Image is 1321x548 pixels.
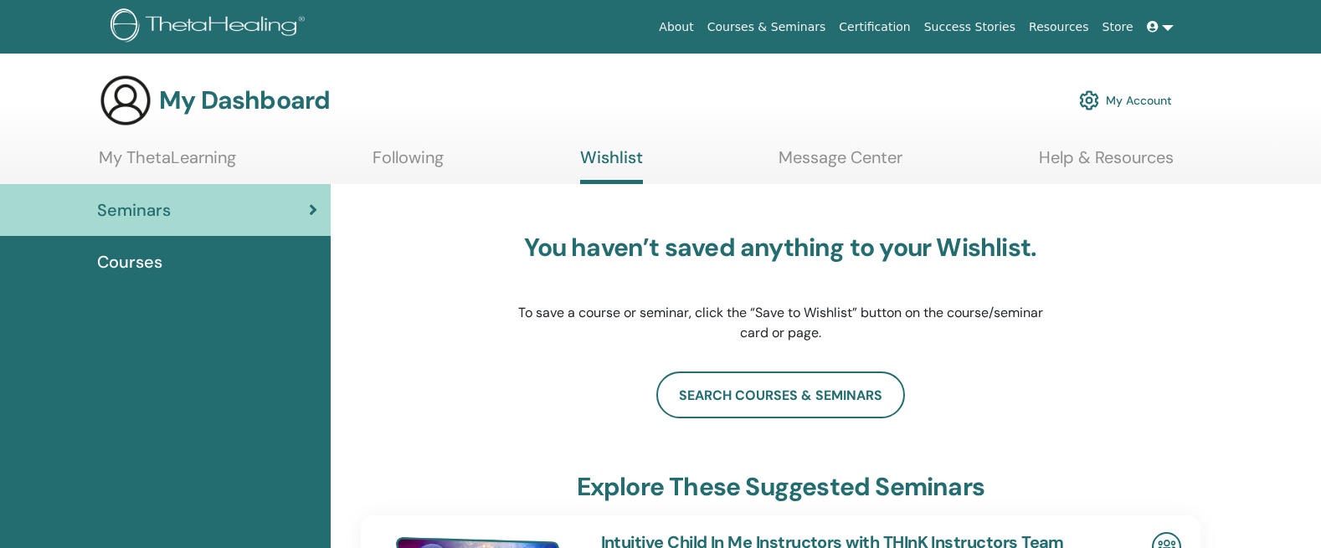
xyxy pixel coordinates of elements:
[1022,12,1096,43] a: Resources
[577,472,984,502] h3: explore these suggested seminars
[701,12,833,43] a: Courses & Seminars
[99,147,236,180] a: My ThetaLearning
[580,147,643,184] a: Wishlist
[373,147,444,180] a: Following
[97,249,162,274] span: Courses
[159,85,330,115] h3: My Dashboard
[1039,147,1174,180] a: Help & Resources
[832,12,917,43] a: Certification
[517,233,1044,263] h3: You haven’t saved anything to your Wishlist.
[779,147,902,180] a: Message Center
[97,197,171,223] span: Seminars
[1079,82,1172,119] a: My Account
[656,371,905,418] a: search courses & seminars
[1079,86,1099,115] img: cog.svg
[517,303,1044,343] p: To save a course or seminar, click the “Save to Wishlist” button on the course/seminar card or page.
[99,74,152,127] img: generic-user-icon.jpg
[1096,12,1140,43] a: Store
[918,12,1022,43] a: Success Stories
[111,8,311,46] img: logo.png
[652,12,700,43] a: About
